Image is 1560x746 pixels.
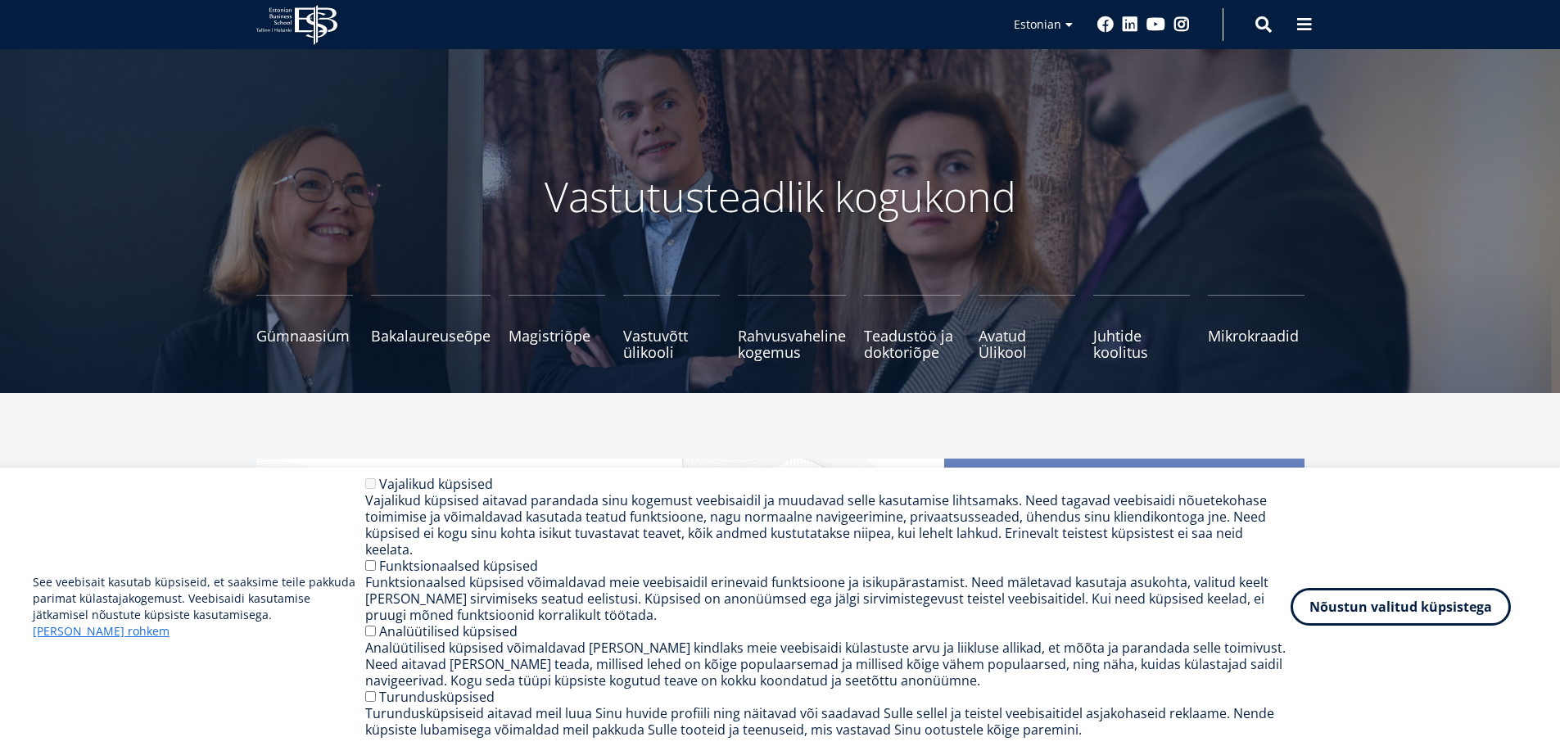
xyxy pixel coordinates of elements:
[33,574,365,640] p: See veebisait kasutab küpsiseid, et saaksime teile pakkuda parimat külastajakogemust. Veebisaidi ...
[1093,295,1190,360] a: Juhtide koolitus
[365,705,1291,738] div: Turundusküpsiseid aitavad meil luua Sinu huvide profiili ning näitavad või saadavad Sulle sellel ...
[864,328,961,360] span: Teadustöö ja doktoriõpe
[256,295,353,360] a: Gümnaasium
[365,492,1291,558] div: Vajalikud küpsised aitavad parandada sinu kogemust veebisaidil ja muudavad selle kasutamise lihts...
[371,328,491,344] span: Bakalaureuseõpe
[379,557,538,575] label: Funktsionaalsed küpsised
[379,475,493,493] label: Vajalikud küpsised
[379,688,495,706] label: Turundusküpsised
[509,295,605,360] a: Magistriõpe
[623,295,720,360] a: Vastuvõtt ülikooli
[1097,16,1114,33] a: Facebook
[365,574,1291,623] div: Funktsionaalsed küpsised võimaldavad meie veebisaidil erinevaid funktsioone ja isikupärastamist. ...
[979,328,1075,360] span: Avatud Ülikool
[1208,328,1305,344] span: Mikrokraadid
[379,622,518,640] label: Analüütilised küpsised
[1291,588,1511,626] button: Nõustun valitud küpsistega
[256,328,353,344] span: Gümnaasium
[623,328,720,360] span: Vastuvõtt ülikooli
[1146,16,1165,33] a: Youtube
[346,172,1214,221] p: Vastutusteadlik kogukond
[864,295,961,360] a: Teadustöö ja doktoriõpe
[509,328,605,344] span: Magistriõpe
[1122,16,1138,33] a: Linkedin
[371,295,491,360] a: Bakalaureuseõpe
[1093,328,1190,360] span: Juhtide koolitus
[738,295,846,360] a: Rahvusvaheline kogemus
[33,623,170,640] a: [PERSON_NAME] rohkem
[979,295,1075,360] a: Avatud Ülikool
[1173,16,1190,33] a: Instagram
[738,328,846,360] span: Rahvusvaheline kogemus
[1208,295,1305,360] a: Mikrokraadid
[365,640,1291,689] div: Analüütilised küpsised võimaldavad [PERSON_NAME] kindlaks meie veebisaidi külastuste arvu ja liik...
